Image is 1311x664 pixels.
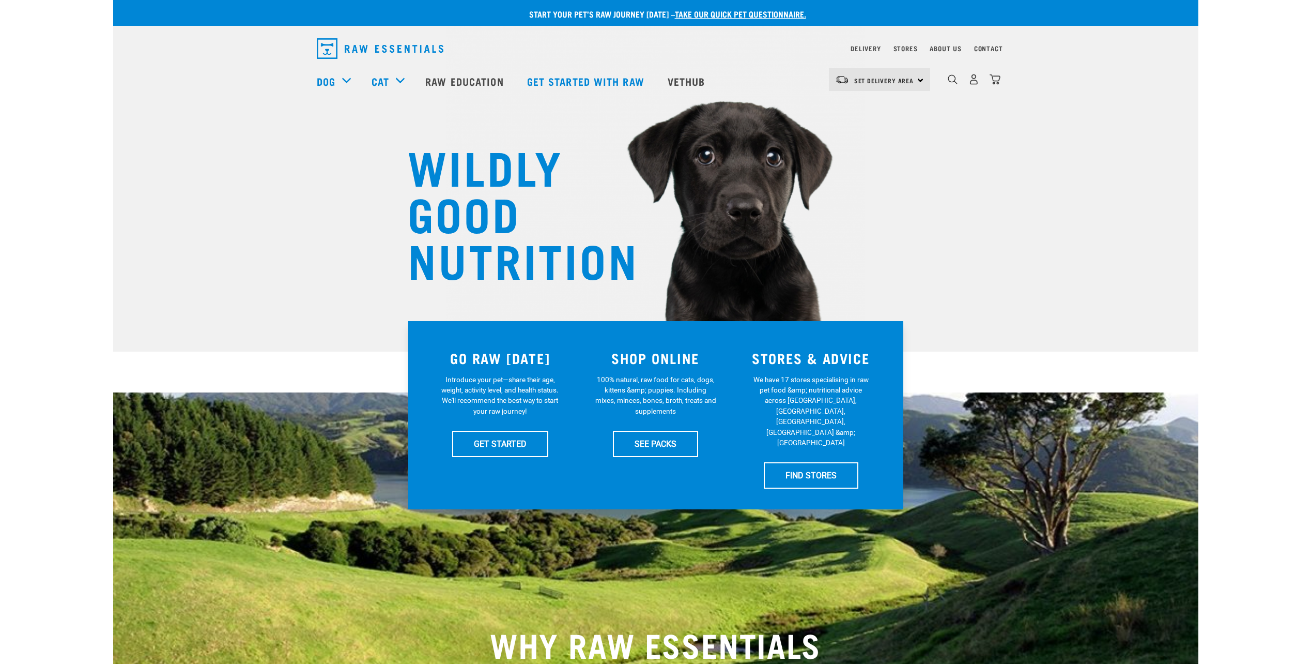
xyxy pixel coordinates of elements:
nav: dropdown navigation [113,61,1198,102]
a: GET STARTED [452,431,548,457]
a: FIND STORES [764,462,858,488]
img: home-icon@2x.png [990,74,1000,85]
nav: dropdown navigation [309,34,1003,63]
a: Contact [974,47,1003,50]
a: Cat [372,73,389,89]
a: Vethub [657,61,718,102]
a: Stores [893,47,918,50]
img: Raw Essentials Logo [317,38,443,59]
img: home-icon-1@2x.png [948,74,958,84]
a: Raw Education [415,61,516,102]
a: Dog [317,73,335,89]
span: Set Delivery Area [854,79,914,82]
a: take our quick pet questionnaire. [675,11,806,16]
a: SEE PACKS [613,431,698,457]
h3: GO RAW [DATE] [429,350,572,366]
p: Start your pet’s raw journey [DATE] – [121,8,1206,20]
h1: WILDLY GOOD NUTRITION [408,142,614,282]
p: Introduce your pet—share their age, weight, activity level, and health status. We'll recommend th... [439,374,561,417]
h3: SHOP ONLINE [584,350,727,366]
p: We have 17 stores specialising in raw pet food &amp; nutritional advice across [GEOGRAPHIC_DATA],... [750,374,872,448]
p: 100% natural, raw food for cats, dogs, kittens &amp; puppies. Including mixes, minces, bones, bro... [595,374,716,417]
a: About Us [930,47,961,50]
img: van-moving.png [835,75,849,84]
a: Get started with Raw [517,61,657,102]
h3: STORES & ADVICE [739,350,883,366]
a: Delivery [851,47,881,50]
img: user.png [968,74,979,85]
h2: WHY RAW ESSENTIALS [317,625,995,662]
